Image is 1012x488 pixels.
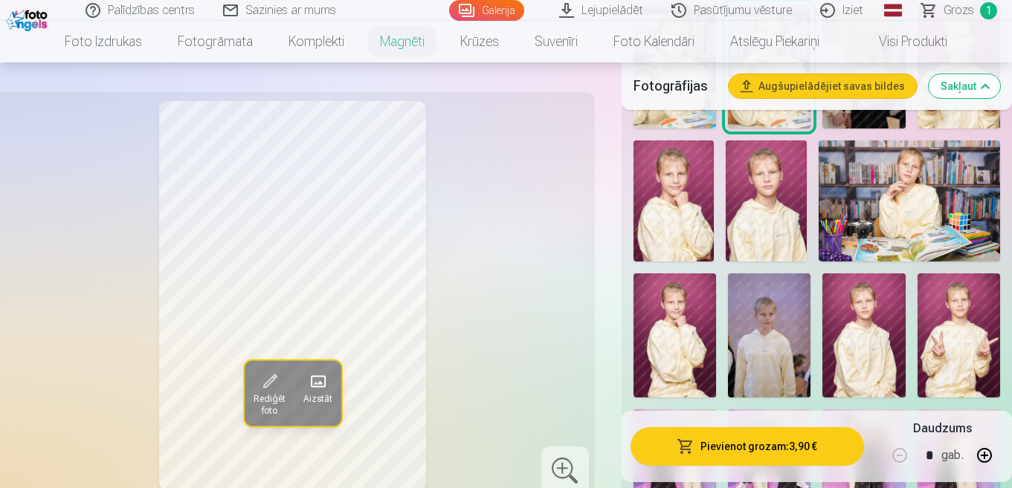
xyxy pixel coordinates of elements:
h5: Fotogrāfijas [634,76,717,97]
a: Magnēti [362,21,442,62]
a: Fotogrāmata [160,21,271,62]
div: gab. [941,437,964,473]
button: Pievienot grozam:3,90 € [631,427,864,466]
a: Atslēgu piekariņi [712,21,837,62]
span: Aizstāt [303,394,332,406]
a: Foto izdrukas [47,21,160,62]
span: Grozs [944,1,974,19]
a: Komplekti [271,21,362,62]
button: Sakļaut [929,74,1000,98]
a: Visi produkti [837,21,965,62]
button: Rediģēt foto [245,361,294,426]
a: Krūzes [442,21,517,62]
span: 1 [980,2,997,19]
img: /fa1 [6,6,51,31]
a: Suvenīri [517,21,596,62]
span: Rediģēt foto [254,394,286,417]
h5: Daudzums [913,420,972,437]
button: Augšupielādējiet savas bildes [729,74,917,98]
button: Aizstāt [294,361,341,426]
a: Foto kalendāri [596,21,712,62]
